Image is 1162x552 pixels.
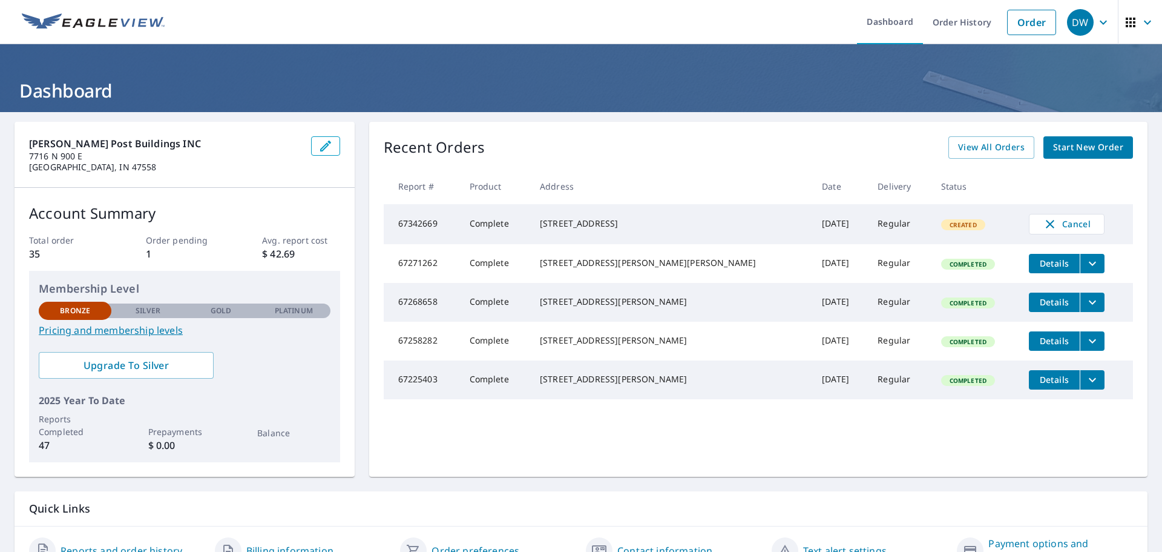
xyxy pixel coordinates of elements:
button: detailsBtn-67225403 [1029,370,1080,390]
span: Completed [942,260,994,268]
td: 67258282 [384,322,460,361]
p: [GEOGRAPHIC_DATA], IN 47558 [29,162,301,173]
p: 7716 N 900 E [29,151,301,162]
p: [PERSON_NAME] Post Buildings INC [29,136,301,151]
td: [DATE] [812,244,868,283]
td: Regular [868,361,931,399]
p: Silver [136,305,161,316]
th: Product [460,168,530,204]
a: View All Orders [948,136,1034,159]
th: Date [812,168,868,204]
button: filesDropdownBtn-67258282 [1080,331,1105,351]
td: 67268658 [384,283,460,322]
span: Completed [942,299,994,307]
div: DW [1067,9,1094,36]
th: Status [931,168,1019,204]
span: Details [1036,296,1072,308]
p: Reports Completed [39,413,111,438]
span: View All Orders [958,140,1025,155]
p: 35 [29,247,107,261]
div: [STREET_ADDRESS][PERSON_NAME][PERSON_NAME] [540,257,803,269]
p: Recent Orders [384,136,485,159]
p: $ 42.69 [262,247,340,261]
p: 2025 Year To Date [39,393,330,408]
td: Regular [868,322,931,361]
td: Complete [460,244,530,283]
span: Details [1036,335,1072,347]
p: 1 [146,247,223,261]
span: Details [1036,374,1072,385]
p: Avg. report cost [262,234,340,247]
td: [DATE] [812,361,868,399]
button: detailsBtn-67271262 [1029,254,1080,273]
p: Order pending [146,234,223,247]
th: Delivery [868,168,931,204]
div: [STREET_ADDRESS][PERSON_NAME] [540,334,803,347]
span: Details [1036,258,1072,269]
td: Complete [460,322,530,361]
th: Address [530,168,812,204]
td: Complete [460,361,530,399]
p: $ 0.00 [148,438,221,453]
button: detailsBtn-67268658 [1029,293,1080,312]
td: Complete [460,204,530,244]
button: filesDropdownBtn-67271262 [1080,254,1105,273]
div: [STREET_ADDRESS][PERSON_NAME] [540,296,803,308]
td: [DATE] [812,204,868,244]
a: Pricing and membership levels [39,323,330,338]
span: Created [942,221,984,229]
button: Cancel [1029,214,1105,234]
td: [DATE] [812,322,868,361]
td: Regular [868,204,931,244]
span: Start New Order [1053,140,1123,155]
p: Gold [211,305,231,316]
p: Bronze [60,305,90,316]
a: Start New Order [1043,136,1133,159]
img: EV Logo [22,13,165,32]
button: detailsBtn-67258282 [1029,331,1080,351]
td: [DATE] [812,283,868,322]
a: Order [1007,10,1056,35]
td: Regular [868,244,931,283]
th: Report # [384,168,460,204]
span: Upgrade To Silver [48,359,204,372]
td: 67225403 [384,361,460,399]
p: Quick Links [29,501,1133,516]
div: [STREET_ADDRESS][PERSON_NAME] [540,373,803,385]
div: [STREET_ADDRESS] [540,218,803,230]
td: 67271262 [384,244,460,283]
a: Upgrade To Silver [39,352,214,379]
button: filesDropdownBtn-67268658 [1080,293,1105,312]
span: Completed [942,338,994,346]
td: 67342669 [384,204,460,244]
span: Cancel [1042,217,1092,231]
h1: Dashboard [15,78,1147,103]
p: Total order [29,234,107,247]
td: Complete [460,283,530,322]
td: Regular [868,283,931,322]
button: filesDropdownBtn-67225403 [1080,370,1105,390]
p: Balance [257,427,330,439]
p: Prepayments [148,425,221,438]
p: 47 [39,438,111,453]
p: Account Summary [29,202,340,224]
span: Completed [942,376,994,385]
p: Platinum [275,305,313,316]
p: Membership Level [39,281,330,297]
